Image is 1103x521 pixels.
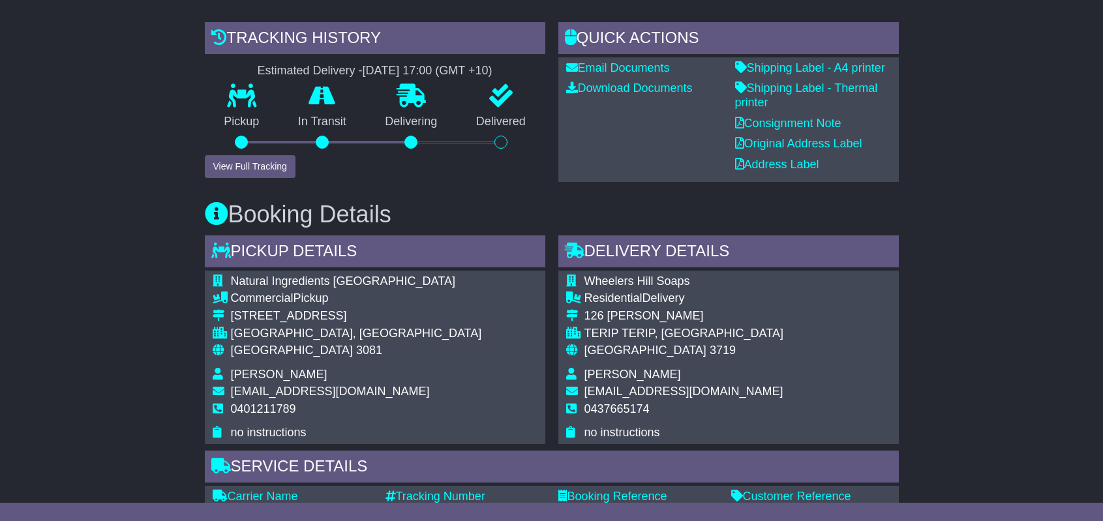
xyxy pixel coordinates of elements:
div: [STREET_ADDRESS] [231,309,482,323]
span: [PERSON_NAME] [231,368,327,381]
div: Pickup Details [205,235,545,271]
button: View Full Tracking [205,155,295,178]
span: Commercial [231,291,294,305]
div: Delivery [584,291,783,306]
div: Booking Reference [558,490,718,504]
div: Service Details [205,451,899,486]
span: Residential [584,291,642,305]
a: Address Label [735,158,819,171]
span: Wheelers Hill Soaps [584,275,690,288]
a: Original Address Label [735,137,862,150]
div: Tracking Number [385,490,545,504]
span: no instructions [231,426,307,439]
p: Delivering [366,115,457,129]
span: [GEOGRAPHIC_DATA] [584,344,706,357]
span: 0437665174 [584,402,650,415]
p: Delivered [457,115,545,129]
p: In Transit [279,115,366,129]
div: 126 [PERSON_NAME] [584,309,783,323]
span: [EMAIL_ADDRESS][DOMAIN_NAME] [584,385,783,398]
h3: Booking Details [205,201,899,228]
span: [PERSON_NAME] [584,368,681,381]
a: Shipping Label - Thermal printer [735,82,878,109]
div: [GEOGRAPHIC_DATA], [GEOGRAPHIC_DATA] [231,327,482,341]
span: Natural Ingredients [GEOGRAPHIC_DATA] [231,275,455,288]
div: TERIP TERIP, [GEOGRAPHIC_DATA] [584,327,783,341]
p: Pickup [205,115,279,129]
span: [GEOGRAPHIC_DATA] [231,344,353,357]
a: Download Documents [566,82,693,95]
div: Pickup [231,291,482,306]
a: Shipping Label - A4 printer [735,61,885,74]
div: Delivery Details [558,235,899,271]
span: 3081 [356,344,382,357]
span: [EMAIL_ADDRESS][DOMAIN_NAME] [231,385,430,398]
div: Quick Actions [558,22,899,57]
div: Customer Reference [731,490,891,504]
span: 0401211789 [231,402,296,415]
span: no instructions [584,426,660,439]
div: [DATE] 17:00 (GMT +10) [363,64,492,78]
span: 3719 [710,344,736,357]
a: Email Documents [566,61,670,74]
a: Consignment Note [735,117,841,130]
div: Carrier Name [213,490,372,504]
div: Estimated Delivery - [205,64,545,78]
div: Tracking history [205,22,545,57]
